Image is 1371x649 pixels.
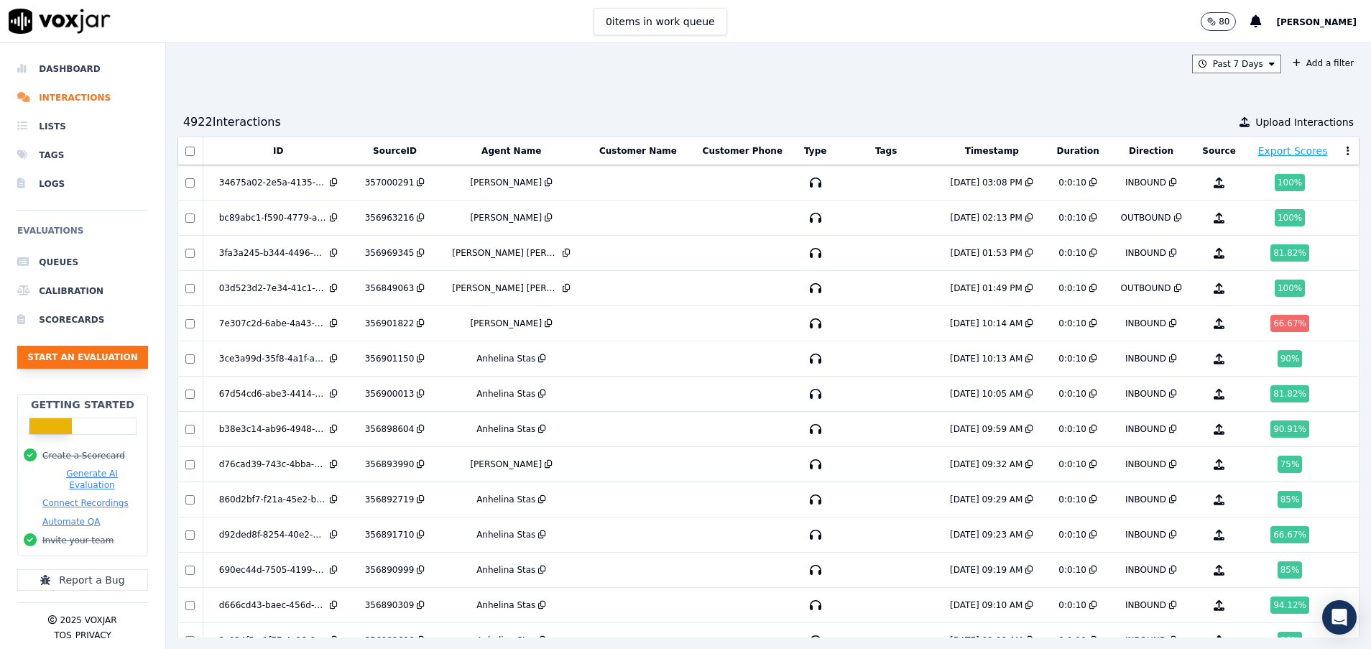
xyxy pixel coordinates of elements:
button: Upload Interactions [1240,115,1354,129]
div: 356963216 [365,212,415,224]
div: 85 % [1278,491,1303,508]
div: 860d2bf7-f21a-45e2-bea7-3bf80222eaca [219,494,327,505]
div: 356891710 [365,529,415,540]
div: 0:0:10 [1058,212,1086,224]
button: [PERSON_NAME] [1276,13,1371,30]
div: [DATE] 09:29 AM [950,494,1023,505]
div: Open Intercom Messenger [1322,600,1357,635]
div: Anhelina Stas [476,353,535,364]
div: 0:0:10 [1058,353,1086,364]
button: Report a Bug [17,569,148,591]
div: 356969345 [365,247,415,259]
button: Generate AI Evaluation [42,468,142,491]
li: Queues [17,248,148,277]
div: INBOUND [1125,318,1166,329]
div: [DATE] 09:23 AM [950,529,1023,540]
div: b38e3c14-ab96-4948-a67d-33e10969e2d0 [219,423,327,435]
div: 3ce3a99d-35f8-4a1f-a179-c8e2742b24d2 [219,353,327,364]
div: [PERSON_NAME] [PERSON_NAME] Fregeiro [452,282,560,294]
a: Dashboard [17,55,148,83]
button: Type [804,145,826,157]
div: Anhelina Stas [476,388,535,400]
li: Tags [17,141,148,170]
div: 81.82 % [1270,244,1309,262]
li: Lists [17,112,148,141]
div: [PERSON_NAME] [470,212,542,224]
div: INBOUND [1125,635,1166,646]
div: 356893990 [365,459,415,470]
div: 7e307c2d-6abe-4a43-a890-ed7c9017c6f4 [219,318,327,329]
div: 34675a02-2e5a-4135-a4d1-872328f68689 [219,177,327,188]
div: 0:0:10 [1058,247,1086,259]
div: 66.67 % [1270,526,1309,543]
div: OUTBOUND [1120,212,1171,224]
div: INBOUND [1125,423,1166,435]
div: 67d54cd6-abe3-4414-9bc5-8d3bfd187c9a [219,388,327,400]
div: 0:0:10 [1058,564,1086,576]
div: [DATE] 02:13 PM [951,212,1023,224]
button: Duration [1057,145,1099,157]
span: [PERSON_NAME] [1276,17,1357,27]
button: Start an Evaluation [17,346,148,369]
div: [PERSON_NAME] [470,318,542,329]
h2: Getting Started [31,397,134,412]
div: Anhelina Stas [476,599,535,611]
li: Scorecards [17,305,148,334]
div: [DATE] 09:10 AM [950,599,1023,611]
button: Timestamp [965,145,1019,157]
div: [PERSON_NAME] [470,459,542,470]
div: OUTBOUND [1120,282,1171,294]
div: 0:0:10 [1058,318,1086,329]
div: 356888686 [365,635,415,646]
div: INBOUND [1125,247,1166,259]
div: INBOUND [1125,353,1166,364]
div: 357000291 [365,177,415,188]
div: 0:0:10 [1058,494,1086,505]
div: INBOUND [1125,177,1166,188]
button: Customer Phone [703,145,783,157]
div: 356901822 [365,318,415,329]
div: 0:0:10 [1058,529,1086,540]
p: 80 [1219,16,1229,27]
div: 85 % [1278,561,1303,579]
div: [DATE] 09:32 AM [950,459,1023,470]
div: [PERSON_NAME] [PERSON_NAME] Fregeiro [452,247,560,259]
span: Upload Interactions [1255,115,1354,129]
img: voxjar logo [9,9,111,34]
div: 356892719 [365,494,415,505]
div: INBOUND [1125,388,1166,400]
div: 0:0:10 [1058,459,1086,470]
div: INBOUND [1125,494,1166,505]
div: 100 % [1275,209,1305,226]
div: 03d523d2-7e34-41c1-86d6-ad2d4446f380 [219,282,327,294]
div: 0:0:10 [1058,177,1086,188]
button: SourceID [373,145,417,157]
div: 0:0:10 [1058,423,1086,435]
div: 3c934f5a-1f77-4e18-8d1f-ac01c37bbd43 [219,635,327,646]
div: Anhelina Stas [476,529,535,540]
div: [DATE] 10:13 AM [950,353,1023,364]
div: Anhelina Stas [476,423,535,435]
button: Add a filter [1287,55,1360,72]
div: d666cd43-baec-456d-86a9-e91dbbb6773e [219,599,327,611]
button: Export Scores [1258,144,1328,158]
div: 81.82 % [1270,385,1309,402]
button: 0items in work queue [594,8,727,35]
div: [DATE] 01:49 PM [951,282,1023,294]
button: Tags [875,145,897,157]
div: 75 % [1278,456,1303,473]
li: Interactions [17,83,148,112]
button: 80 [1201,12,1236,31]
div: 0:0:10 [1058,599,1086,611]
div: 356900013 [365,388,415,400]
div: INBOUND [1125,599,1166,611]
button: Source [1202,145,1236,157]
button: Invite your team [42,535,114,546]
li: Calibration [17,277,148,305]
div: 356890999 [365,564,415,576]
div: [DATE] 01:53 PM [951,247,1023,259]
div: 3fa3a245-b344-4496-b5fc-961fa6af0b30 [219,247,327,259]
a: Logs [17,170,148,198]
